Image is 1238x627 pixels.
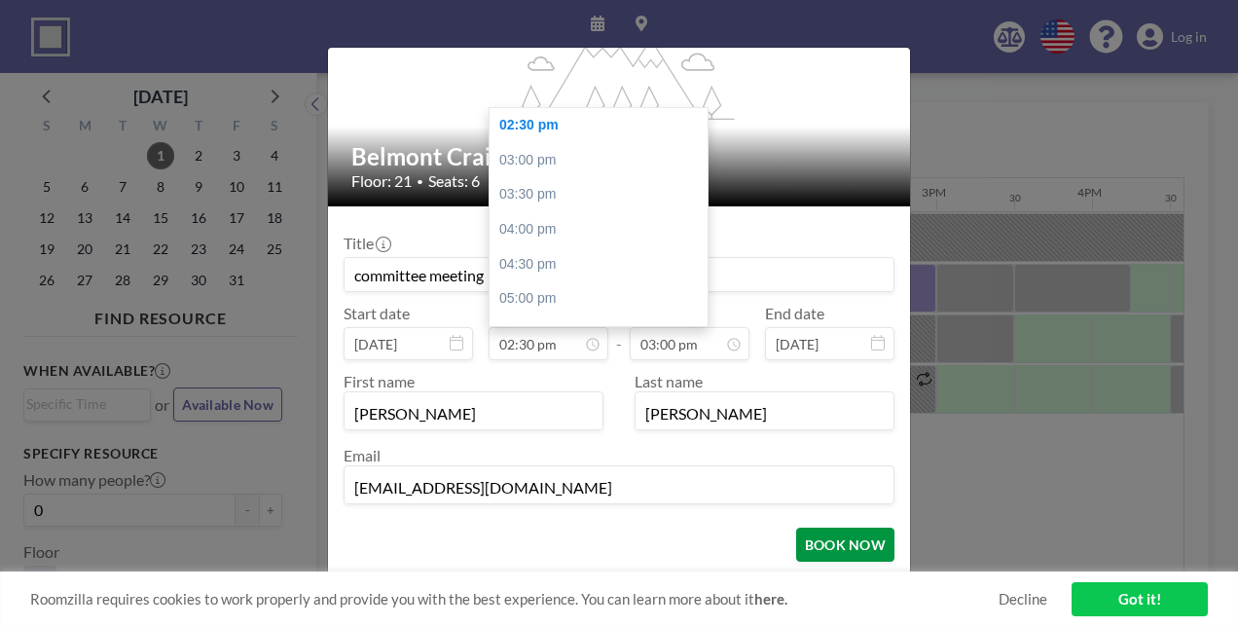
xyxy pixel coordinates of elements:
g: flex-grow: 1.2; [505,2,735,119]
div: 03:30 pm [490,177,717,212]
span: Roomzilla requires cookies to work properly and provide you with the best experience. You can lea... [30,590,999,609]
label: End date [765,304,824,323]
label: First name [344,372,415,390]
label: Email [344,446,381,464]
span: - [616,311,622,353]
div: 04:00 pm [490,212,717,247]
label: Title [344,234,389,253]
input: First name [345,396,602,429]
h2: Belmont Craigin [351,142,889,171]
button: BOOK NOW [796,528,894,562]
a: Decline [999,590,1047,609]
div: 03:00 pm [490,143,717,178]
div: 02:30 pm [490,108,717,143]
a: here. [754,590,787,608]
span: • [417,174,423,189]
label: Last name [635,372,703,390]
div: 05:30 pm [490,316,717,351]
label: Start date [344,304,410,323]
a: Got it! [1072,582,1208,616]
div: 04:30 pm [490,247,717,282]
span: Floor: 21 [351,171,412,191]
div: 05:00 pm [490,281,717,316]
input: Email [345,470,893,503]
input: Guest reservation [345,258,893,291]
span: Seats: 6 [428,171,480,191]
input: Last name [636,396,893,429]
